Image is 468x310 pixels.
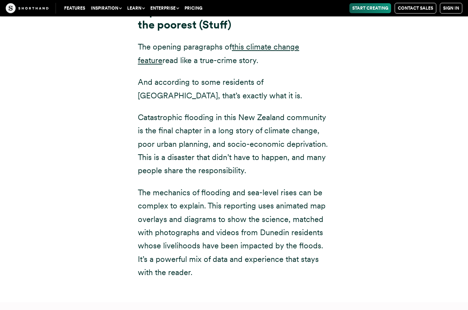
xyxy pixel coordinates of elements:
[440,3,462,14] a: Sign in
[138,111,330,177] p: Catastrophic flooding in this New Zealand community is the final chapter in a long story of clima...
[138,42,299,64] a: this climate change feature
[61,3,88,13] a: Features
[147,3,182,13] button: Enterprise
[138,186,330,279] p: The mechanics of flooding and sea-level rises can be complex to explain. This reporting uses anim...
[349,3,391,13] a: Start Creating
[138,76,330,102] p: And according to some residents of [GEOGRAPHIC_DATA], that’s exactly what it is.
[182,3,205,13] a: Pricing
[124,3,147,13] button: Learn
[395,3,436,14] a: Contact Sales
[6,3,48,13] img: The Craft
[88,3,124,13] button: Inspiration
[138,40,330,67] p: The opening paragraphs of read like a true-crime story.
